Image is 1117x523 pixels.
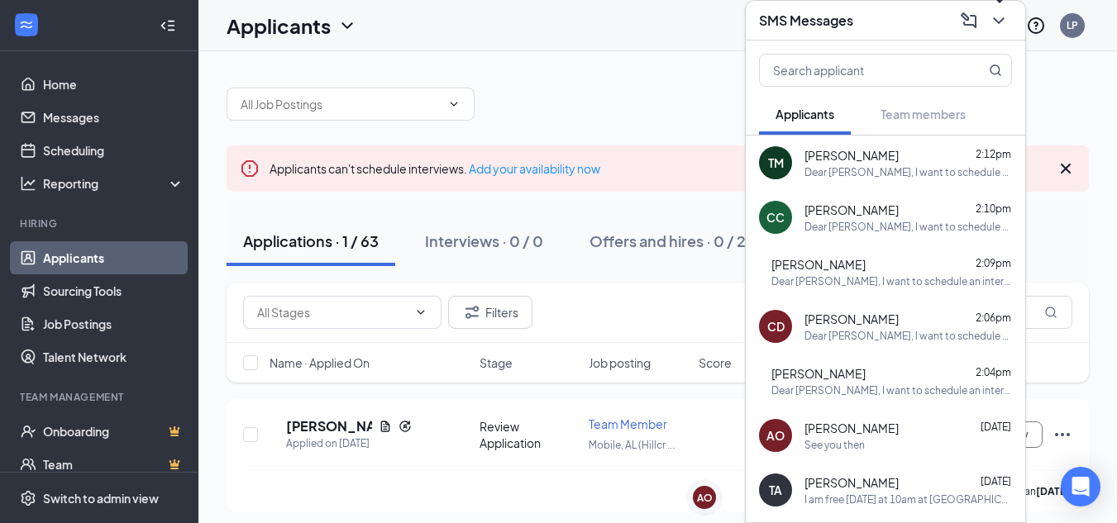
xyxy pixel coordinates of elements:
[243,231,379,251] div: Applications · 1 / 63
[766,209,785,226] div: CC
[771,256,866,273] span: [PERSON_NAME]
[43,307,184,340] a: Job Postings
[590,231,746,251] div: Offers and hires · 0 / 2
[804,202,899,218] span: [PERSON_NAME]
[1056,159,1076,178] svg: Cross
[771,365,866,382] span: [PERSON_NAME]
[1067,18,1078,32] div: LP
[760,55,956,86] input: Search applicant
[43,490,159,506] div: Switch to admin view
[43,101,184,134] a: Messages
[286,417,372,435] h5: [PERSON_NAME]
[241,95,441,113] input: All Job Postings
[771,274,1012,288] div: Dear [PERSON_NAME], I want to schedule an interview with you for [DATE] at10am at our Hillcrest C...
[976,311,1011,324] span: 2:06pm
[1053,425,1072,445] svg: Ellipses
[981,421,1011,433] span: [DATE]
[399,420,412,433] svg: Reapply
[20,216,181,231] div: Hiring
[447,97,461,111] svg: ChevronDown
[976,202,1011,215] span: 2:10pm
[240,159,260,178] svg: Error
[981,475,1011,487] span: [DATE]
[43,448,184,481] a: TeamCrown
[976,257,1011,269] span: 2:09pm
[379,420,392,433] svg: Document
[480,354,513,371] span: Stage
[270,161,600,176] span: Applicants can't schedule interviews.
[697,491,713,505] div: AO
[286,435,412,452] div: Applied on [DATE]
[480,418,580,451] div: Review Application
[43,274,184,307] a: Sourcing Tools
[776,107,834,121] span: Applicants
[804,329,1012,343] div: Dear [PERSON_NAME], I want to schedule an interview with you for [DATE] at 9am at our Hillcrest C...
[804,438,865,452] div: See you then
[43,68,184,101] a: Home
[956,7,982,34] button: ComposeMessage
[462,302,482,322] svg: Filter
[43,340,184,373] a: Talent Network
[767,318,785,335] div: CD
[881,107,966,121] span: Team members
[768,155,784,171] div: TM
[469,161,600,176] a: Add your availability now
[20,490,36,506] svg: Settings
[804,220,1012,234] div: Dear [PERSON_NAME], I want to schedule an interview with you for [DATE] at 1030am at our [GEOGRAP...
[43,175,185,192] div: Reporting
[804,420,899,436] span: [PERSON_NAME]
[771,383,1012,397] div: Dear [PERSON_NAME], I want to schedule an interview with you for [DATE] at 930am at our Hillcrest...
[20,390,181,404] div: Team Management
[20,175,36,192] svg: Analysis
[699,354,732,371] span: Score
[589,416,667,431] span: Team Member
[989,64,1002,77] svg: MagnifyingGlass
[448,296,532,329] button: Filter Filters
[1036,485,1070,497] b: [DATE]
[1026,16,1046,36] svg: QuestionInfo
[425,231,543,251] div: Interviews · 0 / 0
[976,366,1011,378] span: 2:04pm
[1061,467,1100,506] div: Open Intercom Messenger
[976,148,1011,160] span: 2:12pm
[766,427,785,444] div: AO
[986,7,1012,34] button: ChevronDown
[43,134,184,167] a: Scheduling
[18,17,35,33] svg: WorkstreamLogo
[759,12,853,30] h3: SMS Messages
[589,439,675,451] span: Mobile, AL (Hillcr ...
[804,492,1012,506] div: I am free [DATE] at 10am at [GEOGRAPHIC_DATA] location.
[43,415,184,448] a: OnboardingCrown
[589,354,651,371] span: Job posting
[43,241,184,274] a: Applicants
[257,303,408,321] input: All Stages
[227,12,331,40] h1: Applicants
[804,165,1012,179] div: Dear [PERSON_NAME], I want to schedule an interview with you for [DATE] at 830am at our [GEOGRAPH...
[1044,306,1057,319] svg: MagnifyingGlass
[989,11,1009,31] svg: ChevronDown
[804,311,899,327] span: [PERSON_NAME]
[414,306,427,319] svg: ChevronDown
[804,147,899,164] span: [PERSON_NAME]
[959,11,979,31] svg: ComposeMessage
[160,17,176,34] svg: Collapse
[270,354,370,371] span: Name · Applied On
[769,482,782,498] div: TA
[337,16,357,36] svg: ChevronDown
[804,474,899,491] span: [PERSON_NAME]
